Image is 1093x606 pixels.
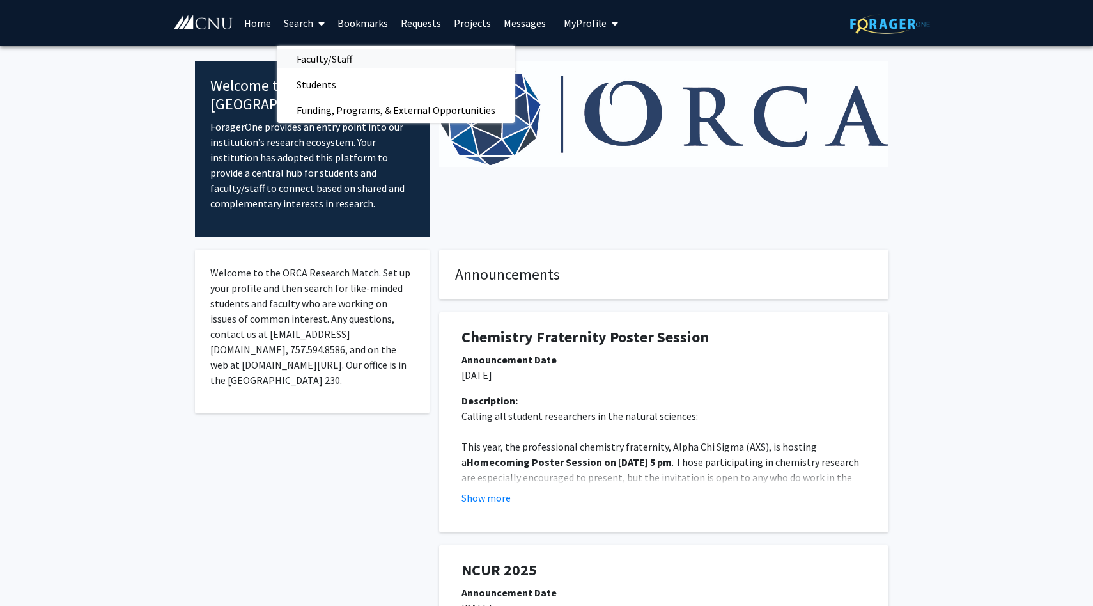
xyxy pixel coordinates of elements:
span: Students [277,72,355,97]
p: Calling all student researchers in the natural sciences: [461,408,866,424]
img: ForagerOne Logo [850,14,930,34]
p: ForagerOne provides an entry point into our institution’s research ecosystem. Your institution ha... [210,119,414,211]
span: My Profile [564,17,607,29]
div: Announcement Date [461,352,866,367]
a: Requests [394,1,447,45]
h4: Welcome to [GEOGRAPHIC_DATA] [210,77,414,114]
img: Cover Image [439,61,888,167]
strong: Homecoming Poster Session on [DATE] 5 pm [467,456,672,468]
a: Search [277,1,331,45]
div: Announcement Date [461,585,866,600]
img: Christopher Newport University Logo [173,15,233,31]
button: Show more [461,490,511,506]
a: Bookmarks [331,1,394,45]
a: Home [238,1,277,45]
p: [DATE] [461,367,866,383]
a: Projects [447,1,497,45]
a: Faculty/Staff [277,49,515,68]
h1: Chemistry Fraternity Poster Session [461,328,866,347]
span: Faculty/Staff [277,46,371,72]
span: Funding, Programs, & External Opportunities [277,97,515,123]
h4: Announcements [455,266,872,284]
iframe: Chat [10,548,54,596]
p: Welcome to the ORCA Research Match. Set up your profile and then search for like-minded students ... [210,265,414,388]
a: Funding, Programs, & External Opportunities [277,100,515,120]
a: Messages [497,1,552,45]
h1: NCUR 2025 [461,561,866,580]
div: Description: [461,393,866,408]
a: Students [277,75,515,94]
